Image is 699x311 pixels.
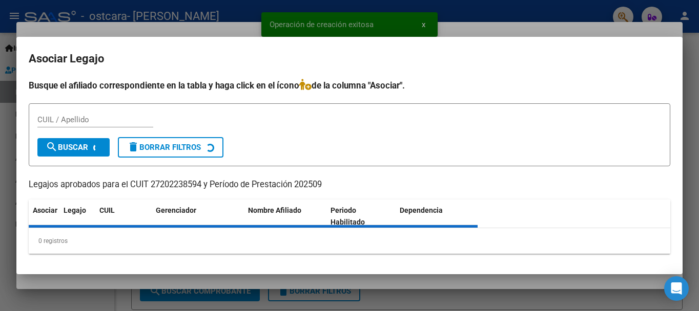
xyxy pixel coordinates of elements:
button: Borrar Filtros [118,137,223,158]
datatable-header-cell: CUIL [95,199,152,233]
h4: Busque el afiliado correspondiente en la tabla y haga click en el ícono de la columna "Asociar". [29,79,670,92]
span: Dependencia [400,206,443,214]
div: 0 registros [29,228,670,254]
span: Nombre Afiliado [248,206,301,214]
datatable-header-cell: Periodo Habilitado [326,199,396,233]
mat-icon: search [46,141,58,153]
p: Legajos aprobados para el CUIT 27202238594 y Período de Prestación 202509 [29,179,670,191]
span: Borrar Filtros [127,143,201,152]
datatable-header-cell: Nombre Afiliado [244,199,326,233]
mat-icon: delete [127,141,139,153]
div: Open Intercom Messenger [664,276,689,301]
span: Legajo [64,206,86,214]
span: CUIL [99,206,115,214]
button: Buscar [37,138,110,157]
datatable-header-cell: Dependencia [396,199,478,233]
span: Gerenciador [156,206,196,214]
h2: Asociar Legajo [29,49,670,69]
span: Asociar [33,206,57,214]
span: Periodo Habilitado [331,206,365,226]
datatable-header-cell: Gerenciador [152,199,244,233]
span: Buscar [46,143,88,152]
datatable-header-cell: Legajo [59,199,95,233]
datatable-header-cell: Asociar [29,199,59,233]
